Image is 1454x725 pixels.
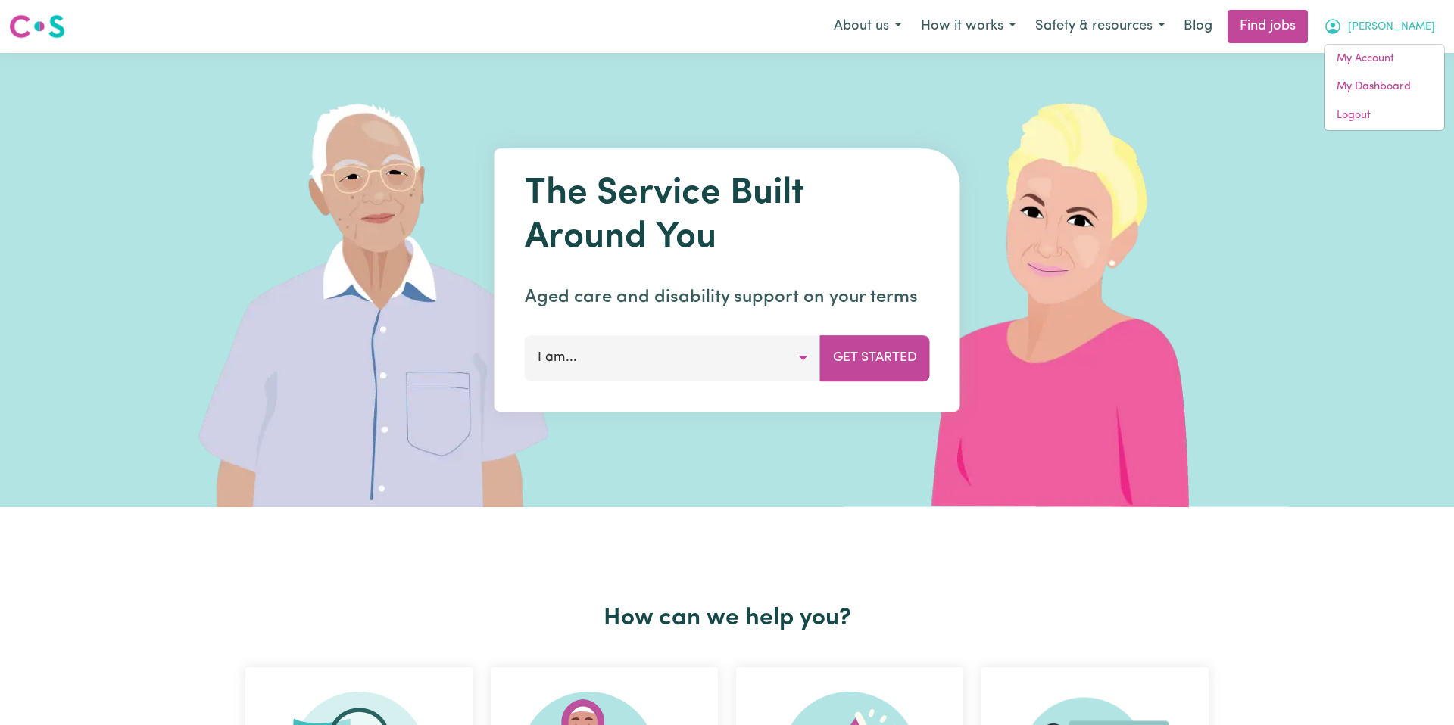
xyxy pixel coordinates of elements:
[525,335,821,381] button: I am...
[1314,11,1445,42] button: My Account
[9,13,65,40] img: Careseekers logo
[824,11,911,42] button: About us
[1324,44,1445,131] div: My Account
[1325,73,1444,101] a: My Dashboard
[1348,19,1435,36] span: [PERSON_NAME]
[911,11,1025,42] button: How it works
[1325,101,1444,130] a: Logout
[9,9,65,44] a: Careseekers logo
[1025,11,1175,42] button: Safety & resources
[1325,45,1444,73] a: My Account
[1228,10,1308,43] a: Find jobs
[525,284,930,311] p: Aged care and disability support on your terms
[236,604,1218,633] h2: How can we help you?
[525,173,930,260] h1: The Service Built Around You
[1175,10,1222,43] a: Blog
[820,335,930,381] button: Get Started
